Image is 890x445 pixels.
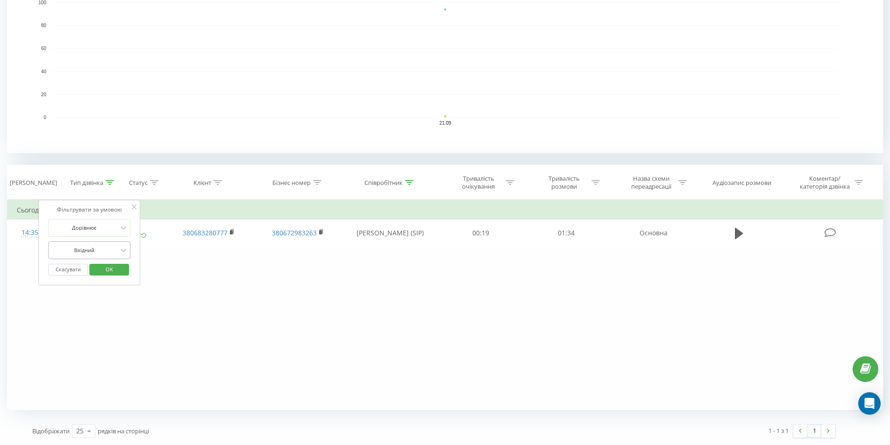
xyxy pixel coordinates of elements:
a: 380683280777 [183,228,228,237]
div: Тип дзвінка [70,179,103,187]
button: Скасувати [48,264,88,275]
a: 1 [807,424,821,438]
div: Клієнт [193,179,211,187]
a: 380672983263 [272,228,317,237]
text: 20 [41,92,47,97]
div: Open Intercom Messenger [858,392,881,415]
td: [PERSON_NAME] (SIP) [342,219,438,247]
div: Аудіозапис розмови [712,179,771,187]
div: Статус [129,179,148,187]
text: 40 [41,69,47,74]
td: 00:19 [438,219,524,247]
div: Фільтрувати за умовою [48,205,130,214]
button: OK [89,264,129,275]
text: 0 [43,115,46,120]
span: OK [96,262,122,276]
div: [PERSON_NAME] [10,179,57,187]
td: Сьогодні [7,201,883,219]
div: Назва схеми переадресації [626,175,676,191]
td: Основна [609,219,698,247]
div: 1 - 1 з 1 [769,426,789,435]
div: Тривалість очікування [454,175,504,191]
div: Тривалість розмови [539,175,589,191]
text: 60 [41,46,47,51]
text: 21.09 [439,120,451,126]
text: 80 [41,23,47,28]
div: Коментар/категорія дзвінка [797,175,852,191]
span: рядків на сторінці [98,427,149,435]
div: 25 [76,426,84,436]
div: Бізнес номер [272,179,311,187]
div: 14:35:47 [17,224,53,242]
div: Співробітник [364,179,403,187]
span: Відображати [32,427,70,435]
td: 01:34 [524,219,609,247]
